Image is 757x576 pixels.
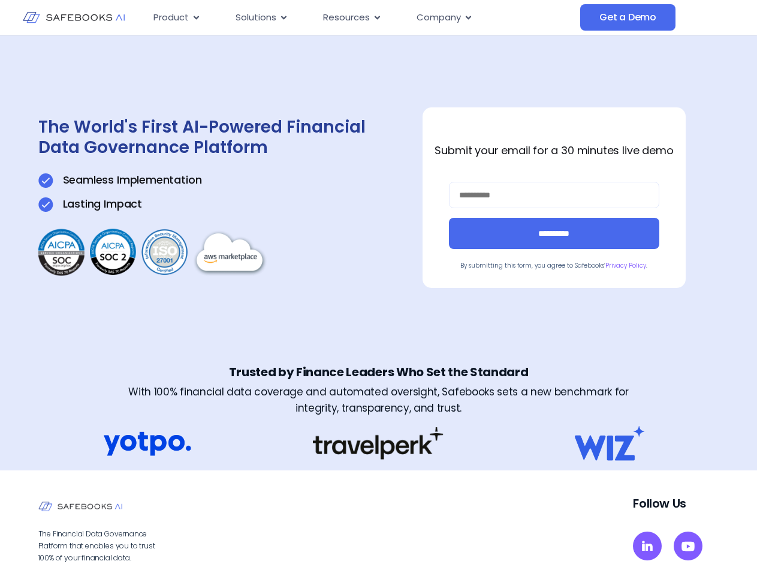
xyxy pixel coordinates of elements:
p: Follow Us [633,494,719,512]
p: Seamless Implementation [63,173,202,187]
p: Lasting Impact [63,197,142,211]
img: Get a Demo 1 [38,197,53,212]
h1: The World's First AI-Powered Financial Data Governance Platform [38,117,373,157]
h3: With 100% financial data coverage and automated oversight, Safebooks sets a new benchmark for int... [113,384,643,416]
p: The Financial Data Governance Platform that enables you to trust 100% of your financial data. [38,528,170,564]
img: Get a Demo 5 [104,426,191,461]
span: Resources [323,11,370,25]
img: Get a Demo 1 [38,173,53,188]
img: Get a Demo 7 [566,426,653,461]
p: By submitting this form, you agree to Safebooks’ . [449,261,659,270]
span: Solutions [236,11,276,25]
strong: Submit your email for a 30 minutes live demo [435,143,673,158]
span: Product [153,11,189,25]
a: Privacy Policy [605,261,646,270]
a: Get a Demo [580,4,675,31]
nav: Menu [144,6,580,29]
div: Menu Toggle [144,6,580,29]
img: Get a Demo 6 [313,427,444,460]
span: Get a Demo [599,11,656,23]
img: Get a Demo 3 [38,227,269,278]
span: Company [417,11,461,25]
